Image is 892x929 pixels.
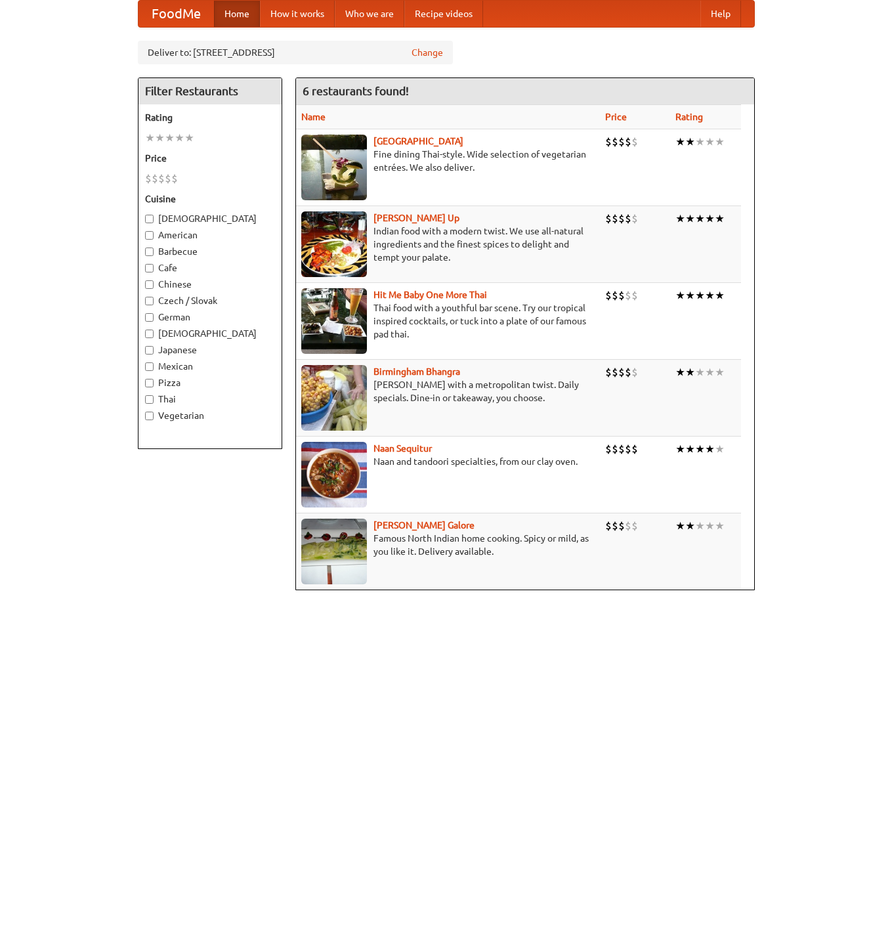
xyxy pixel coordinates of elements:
label: Barbecue [145,245,275,258]
h5: Rating [145,111,275,124]
li: ★ [705,135,715,149]
li: $ [605,288,612,303]
li: $ [605,211,612,226]
li: $ [618,365,625,379]
li: ★ [695,288,705,303]
li: ★ [685,442,695,456]
li: $ [618,135,625,149]
label: Chinese [145,278,275,291]
li: ★ [705,519,715,533]
input: [DEMOGRAPHIC_DATA] [145,330,154,338]
li: ★ [695,211,705,226]
li: ★ [685,365,695,379]
a: Hit Me Baby One More Thai [373,290,487,300]
li: ★ [715,135,725,149]
li: $ [631,211,638,226]
h4: Filter Restaurants [138,78,282,104]
input: Czech / Slovak [145,297,154,305]
label: Japanese [145,343,275,356]
li: ★ [675,442,685,456]
li: $ [612,211,618,226]
li: $ [612,442,618,456]
label: German [145,311,275,324]
li: ★ [685,211,695,226]
a: Who we are [335,1,404,27]
li: $ [612,135,618,149]
label: American [145,228,275,242]
li: $ [625,519,631,533]
a: FoodMe [138,1,214,27]
li: $ [631,442,638,456]
li: ★ [675,135,685,149]
p: [PERSON_NAME] with a metropolitan twist. Daily specials. Dine-in or takeaway, you choose. [301,378,595,404]
li: ★ [705,211,715,226]
li: ★ [184,131,194,145]
li: $ [631,135,638,149]
label: Thai [145,393,275,406]
h5: Cuisine [145,192,275,205]
li: ★ [715,365,725,379]
li: ★ [705,365,715,379]
li: ★ [695,365,705,379]
li: ★ [705,288,715,303]
img: curryup.jpg [301,211,367,277]
p: Naan and tandoori specialties, from our clay oven. [301,455,595,468]
input: Mexican [145,362,154,371]
li: $ [631,365,638,379]
label: Cafe [145,261,275,274]
a: Price [605,112,627,122]
label: Mexican [145,360,275,373]
input: German [145,313,154,322]
input: Pizza [145,379,154,387]
li: ★ [695,442,705,456]
li: ★ [165,131,175,145]
label: [DEMOGRAPHIC_DATA] [145,212,275,225]
li: ★ [675,519,685,533]
li: $ [618,211,625,226]
li: $ [625,442,631,456]
h5: Price [145,152,275,165]
input: [DEMOGRAPHIC_DATA] [145,215,154,223]
li: ★ [685,519,695,533]
li: ★ [675,365,685,379]
p: Thai food with a youthful bar scene. Try our tropical inspired cocktails, or tuck into a plate of... [301,301,595,341]
a: [GEOGRAPHIC_DATA] [373,136,463,146]
a: Name [301,112,326,122]
input: American [145,231,154,240]
li: ★ [715,442,725,456]
li: ★ [175,131,184,145]
a: Home [214,1,260,27]
li: $ [605,365,612,379]
li: ★ [675,211,685,226]
a: Change [412,46,443,59]
li: ★ [145,131,155,145]
li: ★ [715,211,725,226]
input: Japanese [145,346,154,355]
li: $ [618,442,625,456]
a: Birmingham Bhangra [373,366,460,377]
li: $ [165,171,171,186]
a: [PERSON_NAME] Up [373,213,459,223]
img: currygalore.jpg [301,519,367,584]
li: $ [625,288,631,303]
a: Help [700,1,741,27]
img: bhangra.jpg [301,365,367,431]
li: $ [605,519,612,533]
label: [DEMOGRAPHIC_DATA] [145,327,275,340]
ng-pluralize: 6 restaurants found! [303,85,409,97]
a: How it works [260,1,335,27]
a: Naan Sequitur [373,443,432,454]
li: $ [152,171,158,186]
label: Vegetarian [145,409,275,422]
a: Rating [675,112,703,122]
a: Recipe videos [404,1,483,27]
div: Deliver to: [STREET_ADDRESS] [138,41,453,64]
li: ★ [685,135,695,149]
li: $ [605,442,612,456]
label: Czech / Slovak [145,294,275,307]
li: $ [145,171,152,186]
a: [PERSON_NAME] Galore [373,520,475,530]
